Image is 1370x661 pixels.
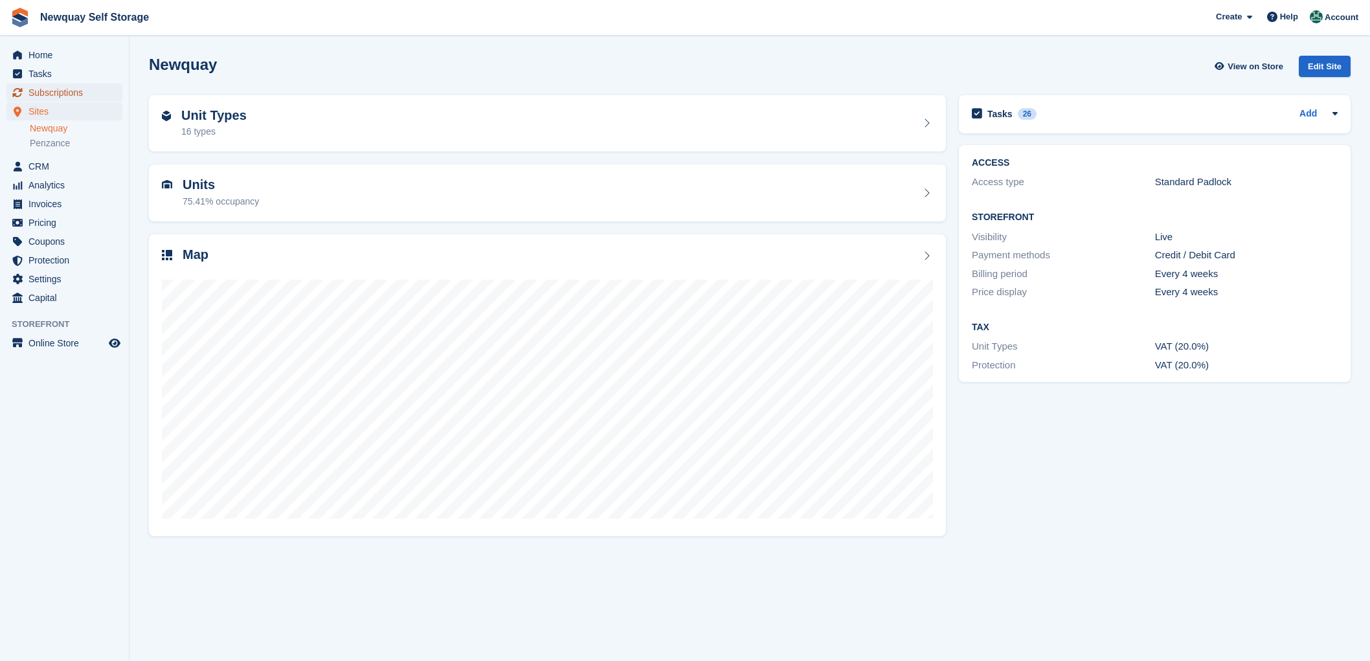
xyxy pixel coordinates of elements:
img: stora-icon-8386f47178a22dfd0bd8f6a31ec36ba5ce8667c1dd55bd0f319d3a0aa187defe.svg [10,8,30,27]
div: Edit Site [1299,56,1351,77]
a: menu [6,157,122,175]
div: Every 4 weeks [1155,267,1338,282]
h2: Tasks [987,108,1013,120]
span: Online Store [28,334,106,352]
div: Every 4 weeks [1155,285,1338,300]
div: Standard Padlock [1155,175,1338,190]
div: Billing period [972,267,1155,282]
div: Payment methods [972,248,1155,263]
a: Newquay Self Storage [35,6,154,28]
div: Credit / Debit Card [1155,248,1338,263]
div: 75.41% occupancy [183,195,259,208]
span: Invoices [28,195,106,213]
a: Penzance [30,137,122,150]
img: JON [1310,10,1323,23]
span: Tasks [28,65,106,83]
a: menu [6,214,122,232]
a: menu [6,65,122,83]
span: Help [1280,10,1298,23]
a: Add [1299,107,1317,122]
a: Preview store [107,335,122,351]
span: Protection [28,251,106,269]
img: unit-icn-7be61d7bf1b0ce9d3e12c5938cc71ed9869f7b940bace4675aadf7bd6d80202e.svg [162,180,172,189]
h2: Newquay [149,56,217,73]
img: unit-type-icn-2b2737a686de81e16bb02015468b77c625bbabd49415b5ef34ead5e3b44a266d.svg [162,111,171,121]
h2: Storefront [972,212,1338,223]
div: Visibility [972,230,1155,245]
span: Create [1216,10,1242,23]
span: Subscriptions [28,84,106,102]
h2: ACCESS [972,158,1338,168]
a: menu [6,195,122,213]
div: 16 types [181,125,247,139]
div: Unit Types [972,339,1155,354]
div: Access type [972,175,1155,190]
span: Capital [28,289,106,307]
a: menu [6,46,122,64]
div: Price display [972,285,1155,300]
a: Units 75.41% occupancy [149,164,946,221]
div: 26 [1018,108,1037,120]
span: Coupons [28,232,106,251]
div: VAT (20.0%) [1155,339,1338,354]
a: menu [6,334,122,352]
div: VAT (20.0%) [1155,358,1338,373]
a: menu [6,176,122,194]
a: menu [6,102,122,120]
span: CRM [28,157,106,175]
div: Live [1155,230,1338,245]
h2: Tax [972,322,1338,333]
h2: Units [183,177,259,192]
a: View on Store [1213,56,1288,77]
span: Sites [28,102,106,120]
span: Analytics [28,176,106,194]
span: Storefront [12,318,129,331]
a: Newquay [30,122,122,135]
img: map-icn-33ee37083ee616e46c38cad1a60f524a97daa1e2b2c8c0bc3eb3415660979fc1.svg [162,250,172,260]
span: Pricing [28,214,106,232]
a: menu [6,251,122,269]
a: menu [6,289,122,307]
a: Unit Types 16 types [149,95,946,152]
a: Map [149,234,946,537]
a: Edit Site [1299,56,1351,82]
h2: Unit Types [181,108,247,123]
span: Settings [28,270,106,288]
span: Account [1325,11,1358,24]
a: menu [6,84,122,102]
h2: Map [183,247,208,262]
span: View on Store [1228,60,1283,73]
div: Protection [972,358,1155,373]
span: Home [28,46,106,64]
a: menu [6,232,122,251]
a: menu [6,270,122,288]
